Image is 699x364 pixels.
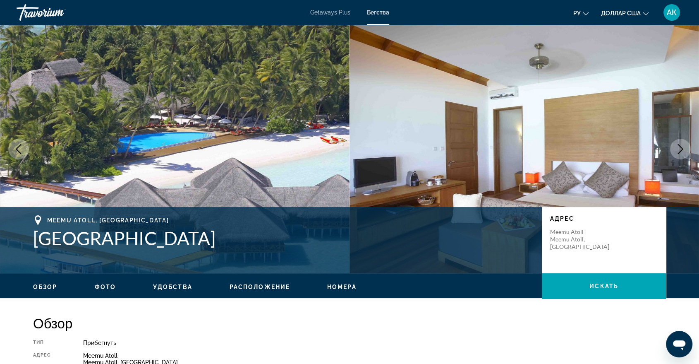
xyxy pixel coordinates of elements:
[33,315,666,331] h2: Обзор
[95,283,116,291] button: Фото
[33,340,62,346] div: Тип
[327,283,357,291] button: Номера
[33,283,57,291] button: Обзор
[666,331,692,357] iframe: Кнопка запуска окна обмена сообщениями
[367,9,389,16] a: Бегства
[47,217,169,224] span: Meemu Atoll, [GEOGRAPHIC_DATA]
[601,10,641,17] font: доллар США
[83,340,666,346] div: Прибегнуть
[542,273,666,299] button: искать
[17,2,99,23] a: Травориум
[550,228,616,251] p: Meemu Atoll Meemu Atoll, [GEOGRAPHIC_DATA]
[573,7,589,19] button: Изменить язык
[670,139,691,159] button: Next image
[550,215,658,222] p: Адрес
[601,7,649,19] button: Изменить валюту
[589,283,618,289] span: искать
[8,139,29,159] button: Previous image
[33,227,534,249] h1: [GEOGRAPHIC_DATA]
[153,283,192,291] button: Удобства
[310,9,350,16] a: Getaways Plus
[667,8,677,17] font: АК
[230,283,290,291] button: Расположение
[661,4,682,21] button: Меню пользователя
[573,10,581,17] font: ру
